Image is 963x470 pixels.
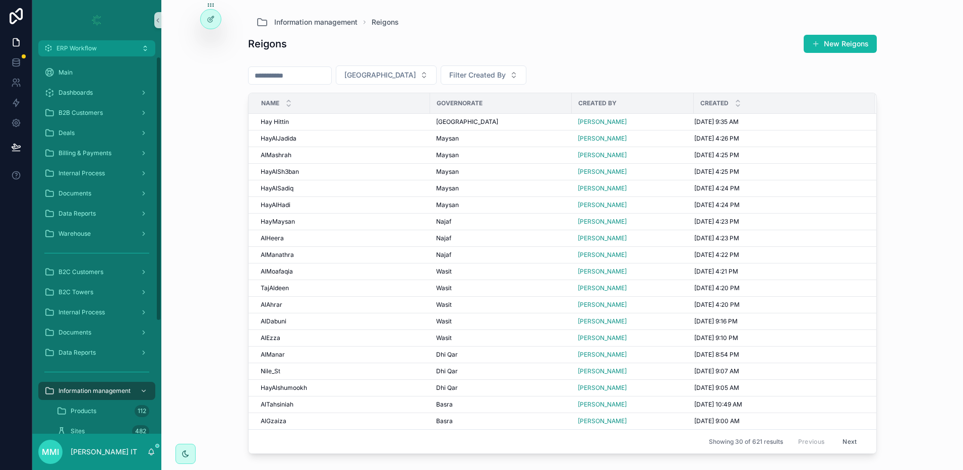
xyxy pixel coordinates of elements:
a: [PERSON_NAME] [578,234,688,242]
span: [DATE] 9:07 AM [694,367,739,375]
a: [DATE] 10:49 AM [694,400,863,409]
span: [PERSON_NAME] [578,201,627,209]
span: Najaf [436,234,451,242]
a: Dashboards [38,84,155,102]
span: Basra [436,400,453,409]
span: B2C Towers [58,288,93,296]
a: AlTahsiniah [261,400,424,409]
a: [PERSON_NAME] [578,251,688,259]
a: Dhi Qar [436,367,566,375]
a: [PERSON_NAME] [578,367,627,375]
a: [DATE] 4:21 PM [694,267,863,276]
a: [DATE] 4:24 PM [694,201,863,209]
a: B2C Towers [38,283,155,301]
span: Dhi Qar [436,384,458,392]
a: [DATE] 9:07 AM [694,367,863,375]
span: Wasit [436,284,452,292]
span: ERP Workflow [56,44,97,52]
a: [DATE] 4:24 PM [694,184,863,192]
a: Internal Process [38,303,155,321]
a: Data Reports [38,205,155,223]
a: Najaf [436,251,566,259]
span: Products [71,407,96,415]
span: Maysan [436,135,459,143]
span: Warehouse [58,230,91,238]
a: [DATE] 9:16 PM [694,317,863,325]
a: [PERSON_NAME] [578,301,627,309]
a: HayAlSh3ban [261,168,424,176]
span: Wasit [436,334,452,342]
span: AlManathra [261,251,294,259]
span: [DATE] 8:54 PM [694,351,739,359]
span: Deals [58,129,75,137]
span: HayMaysan [261,218,295,226]
a: [PERSON_NAME] [578,118,627,126]
a: [PERSON_NAME] [578,118,688,126]
span: TajAldeen [261,284,289,292]
a: [DATE] 4:22 PM [694,251,863,259]
span: [PERSON_NAME] [578,168,627,176]
span: Reigons [372,17,399,27]
a: [PERSON_NAME] [578,384,688,392]
a: AlMashrah [261,151,424,159]
a: [PERSON_NAME] [578,400,688,409]
span: Najaf [436,251,451,259]
a: [DATE] 9:05 AM [694,384,863,392]
a: AlHeera [261,234,424,242]
a: Deals [38,124,155,142]
span: [DATE] 9:05 AM [694,384,739,392]
p: [PERSON_NAME] IT [71,447,137,457]
span: [DATE] 9:16 PM [694,317,738,325]
a: [PERSON_NAME] [578,351,688,359]
a: Najaf [436,234,566,242]
a: [PERSON_NAME] [578,317,627,325]
span: [DATE] 4:24 PM [694,201,740,209]
button: Select Button [336,65,437,85]
a: [PERSON_NAME] [578,351,627,359]
a: Wasit [436,317,566,325]
a: [PERSON_NAME] [578,168,688,176]
a: AlAhrar [261,301,424,309]
span: Maysan [436,201,459,209]
span: [DATE] 4:20 PM [694,284,740,292]
a: [PERSON_NAME] [578,417,627,425]
a: [PERSON_NAME] [578,151,627,159]
a: [DATE] 9:35 AM [694,118,863,126]
span: AlMoafaqia [261,267,293,276]
a: [DATE] 4:26 PM [694,135,863,143]
span: Data Reports [58,349,96,357]
span: B2C Customers [58,268,103,276]
a: Internal Process [38,164,155,182]
span: [DATE] 10:49 AM [694,400,742,409]
a: Information management [256,16,357,28]
a: Maysan [436,135,566,143]
a: Data Reports [38,344,155,362]
span: [DATE] 9:00 AM [694,417,740,425]
a: Maysan [436,168,566,176]
span: [DATE] 4:25 PM [694,168,739,176]
a: Basra [436,400,566,409]
span: AlAhrar [261,301,282,309]
span: Information management [58,387,131,395]
button: ERP Workflow [38,40,155,56]
a: AlManar [261,351,424,359]
a: [PERSON_NAME] [578,201,688,209]
a: Sites482 [50,422,155,440]
span: Created [700,99,729,107]
a: [DATE] 4:25 PM [694,151,863,159]
a: HayAlHadi [261,201,424,209]
a: Maysan [436,151,566,159]
span: [DATE] 9:10 PM [694,334,738,342]
a: [PERSON_NAME] [578,218,627,226]
a: [PERSON_NAME] [578,151,688,159]
a: [PERSON_NAME] [578,184,688,192]
a: [PERSON_NAME] [578,317,688,325]
a: [PERSON_NAME] [578,367,688,375]
a: [DATE] 4:20 PM [694,284,863,292]
span: [GEOGRAPHIC_DATA] [344,70,416,80]
span: Nile_St [261,367,280,375]
button: Select Button [441,65,526,85]
a: [PERSON_NAME] [578,417,688,425]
